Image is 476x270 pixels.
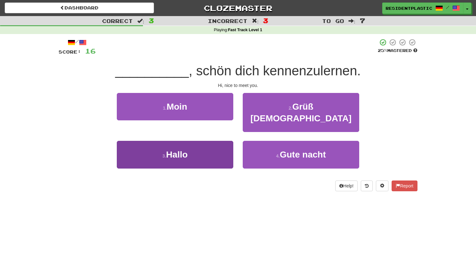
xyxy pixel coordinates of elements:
strong: Fast Track Level 1 [228,28,262,32]
span: ResidentPlastic [386,5,432,11]
button: Help! [335,181,358,191]
span: Gute nacht [280,150,326,159]
button: 3.Hallo [117,141,233,168]
span: , schön dich kennenzulernen. [189,63,361,78]
span: 7 [360,17,365,24]
span: To go [322,18,344,24]
span: Incorrect [208,18,247,24]
button: 2.Grüß [DEMOGRAPHIC_DATA] [243,93,359,132]
div: / [59,38,96,46]
small: 4 . [276,153,280,158]
a: Clozemaster [163,3,313,14]
button: Round history (alt+y) [361,181,373,191]
span: Correct [102,18,133,24]
small: 2 . [289,106,292,111]
small: 3 . [162,153,166,158]
div: Mastered [378,48,417,54]
span: Score: [59,49,81,55]
button: 4.Gute nacht [243,141,359,168]
span: 3 [263,17,268,24]
span: 16 [85,47,96,55]
span: 25 % [378,48,387,53]
button: Report [392,181,417,191]
span: : [348,18,355,24]
span: : [252,18,259,24]
span: / [446,5,449,9]
div: Hi, nice to meet you. [59,82,417,89]
span: Hallo [166,150,188,159]
span: Moin [167,102,187,112]
span: : [137,18,144,24]
span: Grüß [DEMOGRAPHIC_DATA] [251,102,352,123]
span: 3 [149,17,154,24]
small: 1 . [163,106,167,111]
a: ResidentPlastic / [382,3,463,14]
button: 1.Moin [117,93,233,120]
a: Dashboard [5,3,154,13]
span: __________ [115,63,189,78]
